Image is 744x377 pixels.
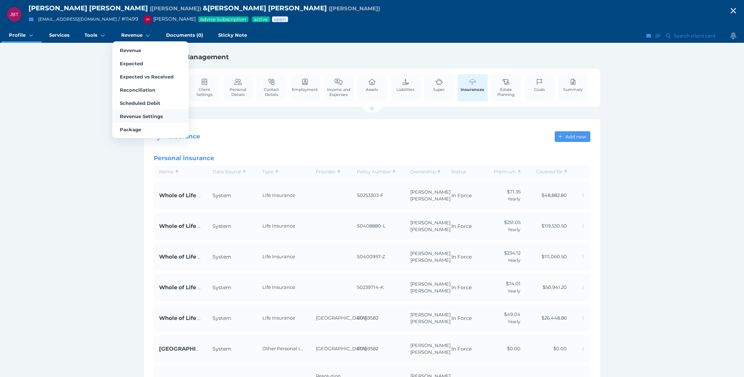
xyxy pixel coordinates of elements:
[213,346,232,352] span: System
[405,165,446,178] th: Ownership
[357,254,385,259] span: S0400957-Z
[492,250,521,264] span: $234.12
[112,123,189,136] a: Package
[534,87,545,92] span: Goals
[49,32,70,38] span: Services
[200,16,247,22] span: Advice Subscription
[410,220,451,233] span: [PERSON_NAME] [PERSON_NAME]
[213,223,232,229] span: System
[42,29,77,43] a: Services
[112,109,189,123] a: Revenue Settings
[410,281,451,294] span: [PERSON_NAME] [PERSON_NAME]
[507,346,521,351] span: $0.00
[451,192,472,199] span: In Force
[451,254,472,260] span: In Force
[508,288,521,294] span: Yearly
[542,315,567,321] span: $26,448.86
[410,312,451,325] span: [PERSON_NAME] [PERSON_NAME]
[38,16,117,22] a: [EMAIL_ADDRESS][DOMAIN_NAME]
[7,7,21,21] div: John Bruce Turner
[29,4,148,12] span: [PERSON_NAME] [PERSON_NAME]
[218,32,247,38] span: Sticky Note
[542,223,567,229] span: $119,530.50
[357,223,386,229] span: S0408880-L
[154,165,207,178] th: Name
[166,32,203,38] span: Documents (0)
[213,284,232,291] span: System
[487,165,526,178] th: Premium
[316,315,367,321] span: [GEOGRAPHIC_DATA]
[432,74,447,96] a: Super
[144,53,600,61] h1: Details and Management
[451,223,472,229] span: In Force
[140,16,196,22] span: [PERSON_NAME]
[120,87,155,93] span: Reconciliation
[291,74,320,96] a: Employment
[120,61,143,66] span: Expected
[120,113,163,119] span: Revenue Settings
[159,315,286,321] span: Whole of Life Insurance : Zurich Whole of Life
[410,342,451,355] span: [PERSON_NAME] [PERSON_NAME]
[564,134,589,139] span: Add new
[120,47,141,53] span: Revenue
[410,189,451,202] span: [PERSON_NAME] [PERSON_NAME]
[433,87,445,92] span: Super
[27,15,36,24] button: Email
[508,196,521,202] span: Yearly
[118,16,138,22] span: / # 11499
[223,74,253,101] a: Personal Details
[213,254,232,260] span: System
[10,12,19,17] span: JBT
[655,31,662,40] button: SMS
[542,254,567,259] span: $111,060.50
[357,192,383,198] span: S0253303-F
[543,284,567,290] span: $50,941.20
[508,258,521,263] span: Yearly
[492,189,521,203] span: $71.35
[159,345,262,352] span: [GEOGRAPHIC_DATA] other-personal
[366,87,378,92] span: Assets
[207,165,257,178] th: Data Source
[225,87,251,97] span: Personal Details
[9,32,26,38] span: Profile
[460,87,486,92] span: Insurances
[562,74,585,96] a: Summary
[159,29,211,43] a: Documents (0)
[446,165,487,178] th: Status
[357,346,378,351] span: 00159582
[492,281,521,295] span: $74.01
[112,96,189,109] a: Scheduled Debit
[492,311,521,326] span: $49.04
[120,100,160,106] span: Scheduled Debit
[114,29,159,43] a: Revenue
[493,87,519,97] span: Estate Planning
[526,165,573,178] th: Covered for
[492,219,521,234] span: $251.05
[451,346,472,352] span: In Force
[554,346,567,351] span: $0.00
[191,87,218,97] span: Client Settings
[154,154,215,162] span: Personal insurance
[325,87,352,97] span: Income and Expenses
[112,70,189,83] a: Expected vs Received
[159,192,296,199] span: Whole of Life Insurance : AMP Whole Of Life Plan
[508,319,521,324] span: Yearly
[143,15,152,24] div: Jonathon Martino
[263,254,296,259] span: Life Insurance
[533,74,547,96] a: Goals
[364,74,380,96] a: Assets
[491,74,521,101] a: Estate Planning
[159,223,294,229] span: Whole of Life Insurance : AMP Whole of Life Plan
[508,227,521,232] span: Yearly
[397,87,415,92] span: Liabilities
[253,16,268,22] span: Service package status: Active service agreement in place
[542,192,567,198] span: $48,882.80
[555,131,590,142] button: Add new
[292,87,318,92] span: Employment
[357,284,384,290] span: S0239714-K
[672,33,719,39] span: Search client card
[263,284,296,290] span: Life Insurance
[451,315,472,321] span: In Force
[357,315,378,321] span: 00159582
[190,74,220,101] a: Client Settings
